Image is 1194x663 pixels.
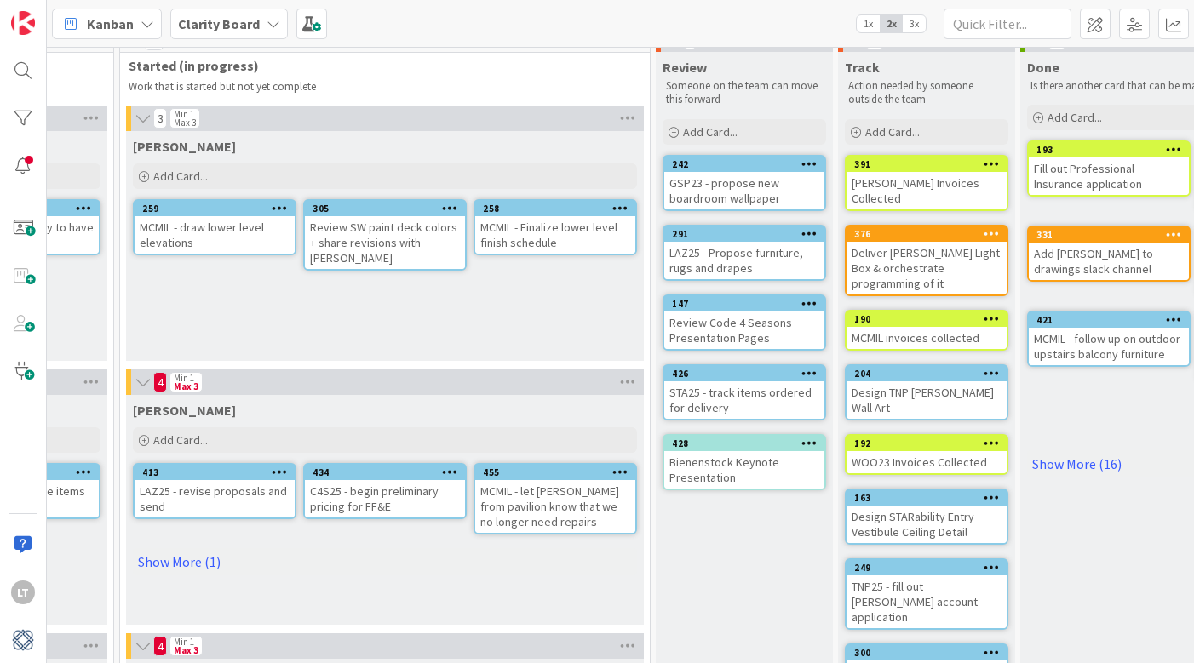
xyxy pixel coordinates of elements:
div: 204 [854,368,1007,380]
div: 242 [664,157,824,172]
div: 163 [847,490,1007,506]
div: C4S25 - begin preliminary pricing for FF&E [305,480,465,517]
div: 376Deliver [PERSON_NAME] Light Box & orchestrate programming of it [847,226,1007,294]
span: Add Card... [865,124,920,140]
div: GSP23 - propose new boardroom wallpaper [664,172,824,209]
div: 300 [854,647,1007,659]
span: 1x [857,15,880,32]
a: 242GSP23 - propose new boardroom wallpaper [663,155,826,211]
div: 428 [672,437,824,449]
div: 391 [854,158,1007,170]
div: 259 [135,201,295,216]
div: 305 [305,201,465,216]
span: 2x [880,15,903,32]
div: 204 [847,366,1007,381]
div: Min 1 [174,374,194,382]
div: Min 1 [174,637,194,646]
div: 426STA25 - track items ordered for delivery [664,366,824,419]
div: Max 3 [174,118,196,127]
span: Add Card... [153,169,208,184]
a: 291LAZ25 - Propose furniture, rugs and drapes [663,225,826,281]
p: Someone on the team can move this forward [666,79,823,107]
div: Design STARability Entry Vestibule Ceiling Detail [847,506,1007,543]
div: 147Review Code 4 Seasons Presentation Pages [664,296,824,349]
div: 428 [664,436,824,451]
a: 204Design TNP [PERSON_NAME] Wall Art [845,364,1008,420]
span: Lisa T. [133,402,236,419]
div: Design TNP [PERSON_NAME] Wall Art [847,381,1007,419]
span: Track [845,59,880,76]
div: MCMIL - follow up on outdoor upstairs balcony furniture [1029,328,1189,365]
b: Clarity Board [178,15,260,32]
div: 192 [847,436,1007,451]
div: 413 [135,465,295,480]
div: 426 [672,368,824,380]
div: 291 [664,226,824,242]
a: 426STA25 - track items ordered for delivery [663,364,826,420]
div: 376 [847,226,1007,242]
div: 434 [305,465,465,480]
div: 291LAZ25 - Propose furniture, rugs and drapes [664,226,824,279]
div: 193 [1036,144,1189,156]
a: 305Review SW paint deck colors + share revisions with [PERSON_NAME] [303,199,467,271]
span: Done [1027,59,1059,76]
a: 190MCMIL invoices collected [845,310,1008,351]
div: 249 [847,560,1007,575]
div: 258MCMIL - Finalize lower level finish schedule [475,201,635,254]
a: 163Design STARability Entry Vestibule Ceiling Detail [845,489,1008,545]
div: Bienenstock Keynote Presentation [664,451,824,489]
div: 147 [672,298,824,310]
div: 193Fill out Professional Insurance application [1029,142,1189,195]
div: 259 [142,203,295,214]
div: 421 [1029,312,1189,328]
div: TNP25 - fill out [PERSON_NAME] account application [847,575,1007,628]
img: Visit kanbanzone.com [11,11,35,35]
div: 163Design STARability Entry Vestibule Ceiling Detail [847,490,1007,543]
div: 305Review SW paint deck colors + share revisions with [PERSON_NAME] [305,201,465,269]
div: LAZ25 - revise proposals and send [135,480,295,517]
div: 192WOO23 Invoices Collected [847,436,1007,473]
div: WOO23 Invoices Collected [847,451,1007,473]
div: Min 1 [174,110,194,118]
div: 242 [672,158,824,170]
div: 455 [483,466,635,478]
a: 434C4S25 - begin preliminary pricing for FF&E [303,463,467,519]
div: 331Add [PERSON_NAME] to drawings slack channel [1029,227,1189,280]
div: 426 [664,366,824,381]
div: 413 [142,466,295,478]
div: 300 [847,645,1007,660]
div: 455MCMIL - let [PERSON_NAME] from pavilion know that we no longer need repairs [475,465,635,533]
a: Show More (1) [133,548,637,575]
span: 3 [153,108,167,129]
div: 258 [475,201,635,216]
div: MCMIL - let [PERSON_NAME] from pavilion know that we no longer need repairs [475,480,635,533]
div: 190 [847,311,1007,327]
div: 455 [475,465,635,480]
a: 413LAZ25 - revise proposals and send [133,463,296,519]
a: 331Add [PERSON_NAME] to drawings slack channel [1027,226,1191,282]
div: 428Bienenstock Keynote Presentation [664,436,824,489]
a: 193Fill out Professional Insurance application [1027,140,1191,197]
div: 421 [1036,314,1189,326]
span: Add Card... [153,432,208,448]
a: 376Deliver [PERSON_NAME] Light Box & orchestrate programming of it [845,225,1008,296]
p: Action needed by someone outside the team [848,79,1005,107]
a: 391[PERSON_NAME] Invoices Collected [845,155,1008,211]
div: 204Design TNP [PERSON_NAME] Wall Art [847,366,1007,419]
div: 259MCMIL - draw lower level elevations [135,201,295,254]
div: 190MCMIL invoices collected [847,311,1007,349]
a: 455MCMIL - let [PERSON_NAME] from pavilion know that we no longer need repairs [474,463,637,534]
div: 190 [854,313,1007,325]
div: Add [PERSON_NAME] to drawings slack channel [1029,243,1189,280]
div: 413LAZ25 - revise proposals and send [135,465,295,517]
span: Review [663,59,707,76]
a: 147Review Code 4 Seasons Presentation Pages [663,294,826,351]
div: Max 3 [174,646,198,654]
img: avatar [11,628,35,652]
div: Deliver [PERSON_NAME] Light Box & orchestrate programming of it [847,242,1007,294]
span: Gina [133,138,236,155]
div: LAZ25 - Propose furniture, rugs and drapes [664,242,824,279]
a: 192WOO23 Invoices Collected [845,434,1008,475]
span: 4 [153,636,167,656]
span: Kanban [87,14,134,34]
